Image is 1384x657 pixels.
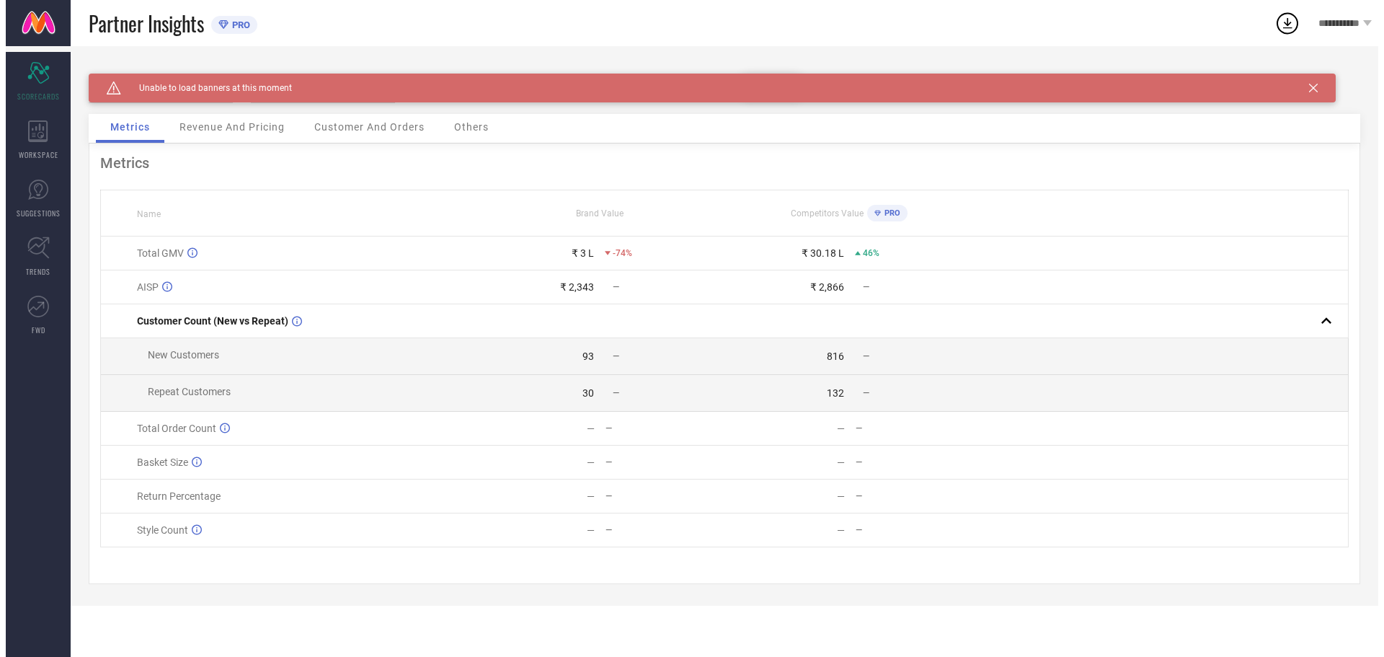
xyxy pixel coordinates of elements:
[100,154,1349,172] div: Metrics
[863,282,869,292] span: —
[587,524,595,536] div: —
[613,388,619,398] span: —
[605,423,724,433] div: —
[148,386,231,397] span: Repeat Customers
[587,490,595,502] div: —
[32,325,45,335] span: FWD
[6,169,71,227] a: SUGGESTIONS
[605,525,724,535] div: —
[6,111,71,169] a: WORKSPACE
[582,387,594,399] div: 30
[229,19,250,30] span: PRO
[810,281,844,293] div: ₹ 2,866
[613,282,619,292] span: —
[314,121,425,133] span: Customer And Orders
[587,423,595,434] div: —
[121,83,292,93] span: Unable to load banners at this moment
[137,490,221,502] span: Return Percentage
[137,209,161,219] span: Name
[856,423,974,433] div: —
[576,208,624,219] span: Brand Value
[148,349,219,361] span: New Customers
[26,266,50,277] span: TRENDS
[837,524,845,536] div: —
[137,315,288,327] span: Customer Count (New vs Repeat)
[863,248,879,258] span: 46%
[605,491,724,501] div: —
[137,524,188,536] span: Style Count
[454,121,489,133] span: Others
[17,208,61,219] span: SUGGESTIONS
[1274,10,1300,36] div: Open download list
[89,74,233,84] div: Brand
[837,457,845,468] div: —
[587,457,595,468] div: —
[856,491,974,501] div: —
[582,350,594,362] div: 93
[179,121,285,133] span: Revenue And Pricing
[17,91,60,102] span: SCORECARDS
[827,387,844,399] div: 132
[110,121,150,133] span: Metrics
[856,457,974,467] div: —
[827,350,844,362] div: 816
[137,457,188,468] span: Basket Size
[613,248,632,258] span: -74%
[605,457,724,467] div: —
[837,423,845,434] div: —
[560,281,594,293] div: ₹ 2,343
[837,490,845,502] div: —
[137,281,159,293] span: AISP
[6,286,71,344] a: FWD
[19,149,58,160] span: WORKSPACE
[802,247,844,259] div: ₹ 30.18 L
[881,208,900,218] span: PRO
[613,351,619,361] span: —
[89,9,204,38] span: Partner Insights
[6,53,71,110] a: SCORECARDS
[137,423,216,434] span: Total Order Count
[863,388,869,398] span: —
[6,228,71,286] a: TRENDS
[572,247,594,259] div: ₹ 3 L
[137,247,184,259] span: Total GMV
[863,351,869,361] span: —
[791,208,864,219] span: Competitors Value
[856,525,974,535] div: —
